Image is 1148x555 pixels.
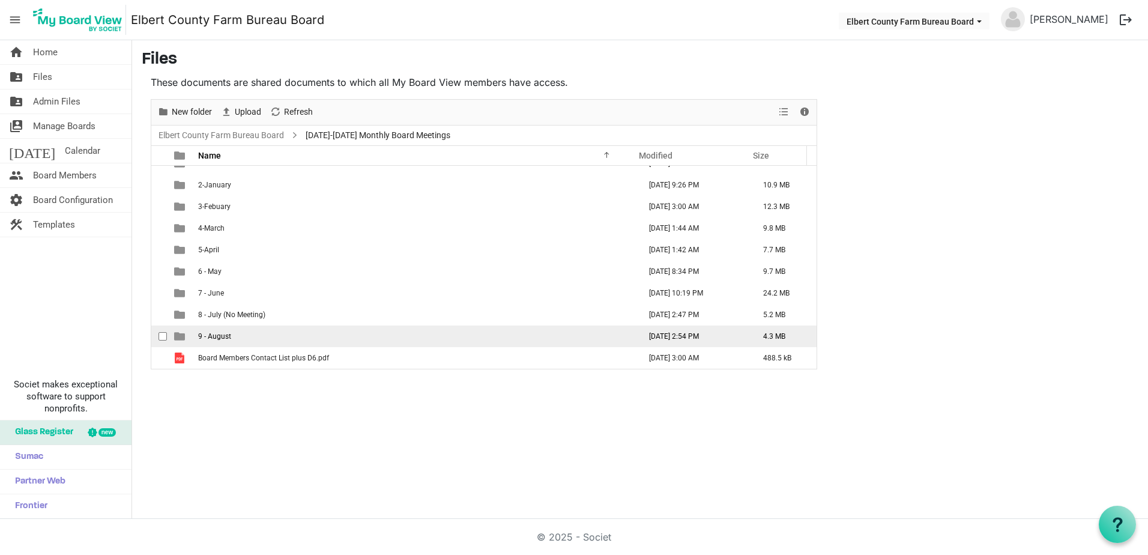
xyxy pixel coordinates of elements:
span: construction [9,213,23,237]
td: Board Members Contact List plus D6.pdf is template cell column header Name [195,347,636,369]
button: New folder [156,105,214,120]
span: Board Configuration [33,188,113,212]
span: [DATE]-[DATE] Monthly Board Meetings [303,128,453,143]
td: is template cell column header type [167,174,195,196]
button: Details [797,105,813,120]
span: 6 - May [198,267,222,276]
span: 9 - August [198,332,231,341]
span: Sumac [9,445,43,469]
td: checkbox [151,347,167,369]
td: 24.2 MB is template cell column header Size [751,282,817,304]
td: 6 - May is template cell column header Name [195,261,636,282]
span: home [9,40,23,64]
button: logout [1113,7,1138,32]
span: folder_shared [9,89,23,114]
div: Refresh [265,100,317,125]
td: 2-January is template cell column header Name [195,174,636,196]
span: Admin Files [33,89,80,114]
td: January 23, 2025 9:26 PM column header Modified [636,174,751,196]
td: April 17, 2025 1:44 AM column header Modified [636,217,751,239]
span: menu [4,8,26,31]
span: Files [33,65,52,89]
span: Societ makes exceptional software to support nonprofits. [5,378,126,414]
span: Manage Boards [33,114,95,138]
span: Refresh [283,105,314,120]
td: is template cell column header type [167,217,195,239]
button: Upload [219,105,264,120]
td: February 27, 2025 3:00 AM column header Modified [636,196,751,217]
td: checkbox [151,174,167,196]
span: Upload [234,105,262,120]
span: Modified [639,151,672,160]
a: Elbert County Farm Bureau Board [156,128,286,143]
span: New folder [171,105,213,120]
div: Upload [216,100,265,125]
td: checkbox [151,239,167,261]
td: 3-Febuary is template cell column header Name [195,196,636,217]
td: is template cell column header type [167,196,195,217]
td: 9 - August is template cell column header Name [195,326,636,347]
a: [PERSON_NAME] [1025,7,1113,31]
td: 7.7 MB is template cell column header Size [751,239,817,261]
td: is template cell column header type [167,326,195,347]
td: checkbox [151,261,167,282]
span: Calendar [65,139,100,163]
div: New folder [153,100,216,125]
img: no-profile-picture.svg [1001,7,1025,31]
span: 1-November [198,159,238,168]
span: Size [753,151,769,160]
span: Glass Register [9,420,73,444]
span: 2-January [198,181,231,189]
td: June 26, 2025 10:19 PM column header Modified [636,282,751,304]
td: checkbox [151,282,167,304]
td: checkbox [151,196,167,217]
a: My Board View Logo [29,5,131,35]
button: View dropdownbutton [776,105,791,120]
td: 9.7 MB is template cell column header Size [751,261,817,282]
td: 4.3 MB is template cell column header Size [751,326,817,347]
button: Elbert County Farm Bureau Board dropdownbutton [839,13,989,29]
td: 7 - June is template cell column header Name [195,282,636,304]
td: May 19, 2025 1:42 AM column header Modified [636,239,751,261]
td: checkbox [151,326,167,347]
span: Templates [33,213,75,237]
span: 7 - June [198,289,224,297]
td: August 20, 2025 2:54 PM column header Modified [636,326,751,347]
span: settings [9,188,23,212]
td: February 27, 2025 3:00 AM column header Modified [636,347,751,369]
img: My Board View Logo [29,5,126,35]
td: 4-March is template cell column header Name [195,217,636,239]
span: Frontier [9,494,47,518]
h3: Files [142,50,1138,70]
td: is template cell column header type [167,347,195,369]
a: © 2025 - Societ [537,531,611,543]
span: Partner Web [9,470,65,494]
td: 5.2 MB is template cell column header Size [751,304,817,326]
span: switch_account [9,114,23,138]
span: Board Members Contact List plus D6.pdf [198,354,329,362]
a: Elbert County Farm Bureau Board [131,8,324,32]
span: 3-Febuary [198,202,231,211]
span: Board Members [33,163,97,187]
p: These documents are shared documents to which all My Board View members have access. [151,75,817,89]
div: new [98,428,116,437]
div: Details [794,100,815,125]
td: is template cell column header type [167,239,195,261]
td: 9.8 MB is template cell column header Size [751,217,817,239]
td: checkbox [151,217,167,239]
td: is template cell column header type [167,282,195,304]
td: is template cell column header type [167,304,195,326]
td: 488.5 kB is template cell column header Size [751,347,817,369]
span: 5-April [198,246,219,254]
td: is template cell column header type [167,261,195,282]
td: 12.3 MB is template cell column header Size [751,196,817,217]
div: View [774,100,794,125]
td: July 24, 2025 2:47 PM column header Modified [636,304,751,326]
td: 10.9 MB is template cell column header Size [751,174,817,196]
td: checkbox [151,304,167,326]
span: folder_shared [9,65,23,89]
span: Name [198,151,221,160]
td: May 22, 2025 8:34 PM column header Modified [636,261,751,282]
span: [DATE] [9,139,55,163]
span: people [9,163,23,187]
